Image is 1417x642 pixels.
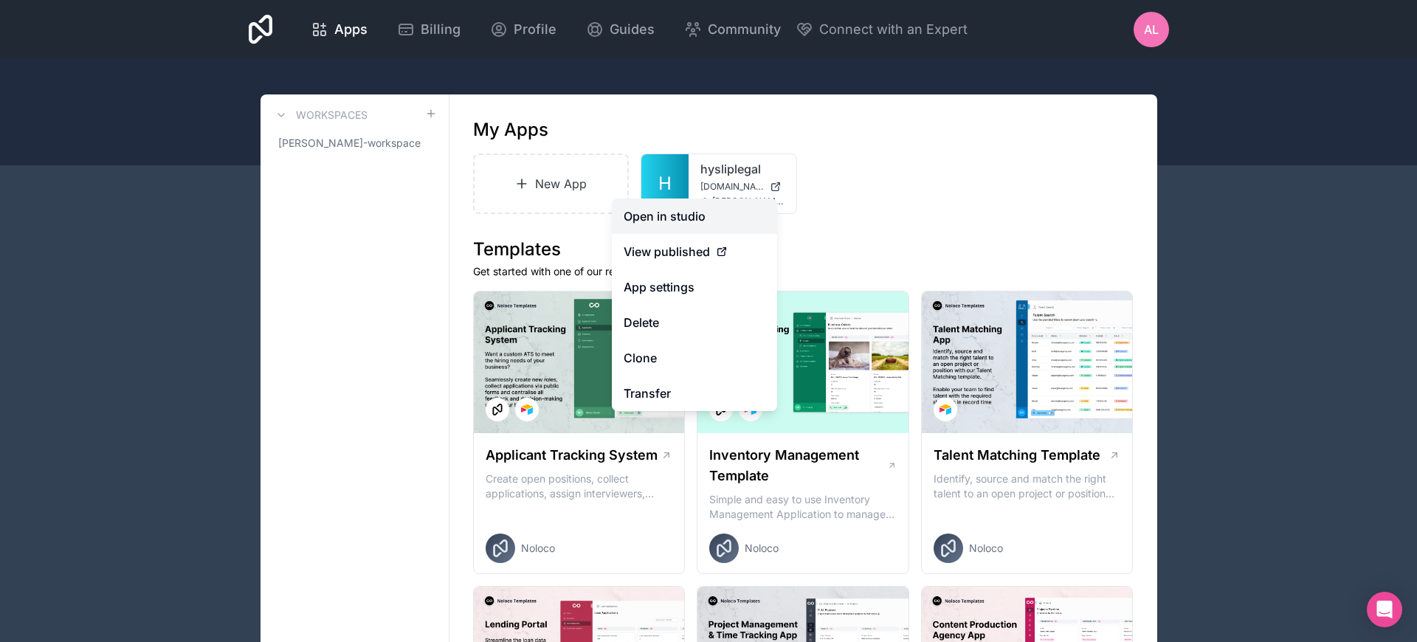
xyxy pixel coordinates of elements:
[574,13,666,46] a: Guides
[796,19,968,40] button: Connect with an Expert
[712,196,785,207] span: [PERSON_NAME][EMAIL_ADDRESS][DOMAIN_NAME]
[385,13,472,46] a: Billing
[745,541,779,556] span: Noloco
[296,108,368,122] h3: Workspaces
[486,472,673,501] p: Create open positions, collect applications, assign interviewers, centralise candidate feedback a...
[700,181,764,193] span: [DOMAIN_NAME]
[610,19,655,40] span: Guides
[612,269,777,305] a: App settings
[658,172,672,196] span: H
[473,118,548,142] h1: My Apps
[672,13,793,46] a: Community
[486,445,658,466] h1: Applicant Tracking System
[819,19,968,40] span: Connect with an Expert
[272,106,368,124] a: Workspaces
[969,541,1003,556] span: Noloco
[1144,21,1159,38] span: AL
[940,404,951,415] img: Airtable Logo
[473,238,1134,261] h1: Templates
[521,541,555,556] span: Noloco
[700,181,785,193] a: [DOMAIN_NAME]
[299,13,379,46] a: Apps
[624,243,710,260] span: View published
[1367,592,1402,627] div: Open Intercom Messenger
[612,305,777,340] button: Delete
[514,19,556,40] span: Profile
[641,154,689,213] a: H
[934,472,1121,501] p: Identify, source and match the right talent to an open project or position with our Talent Matchi...
[612,234,777,269] a: View published
[473,264,1134,279] p: Get started with one of our ready-made templates
[709,445,886,486] h1: Inventory Management Template
[421,19,461,40] span: Billing
[934,445,1100,466] h1: Talent Matching Template
[612,340,777,376] a: Clone
[708,19,781,40] span: Community
[478,13,568,46] a: Profile
[334,19,368,40] span: Apps
[278,136,421,151] span: [PERSON_NAME]-workspace
[612,199,777,234] a: Open in studio
[473,153,630,214] a: New App
[521,404,533,415] img: Airtable Logo
[709,492,897,522] p: Simple and easy to use Inventory Management Application to manage your stock, orders and Manufact...
[272,130,437,156] a: [PERSON_NAME]-workspace
[612,376,777,411] a: Transfer
[700,160,785,178] a: hysliplegal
